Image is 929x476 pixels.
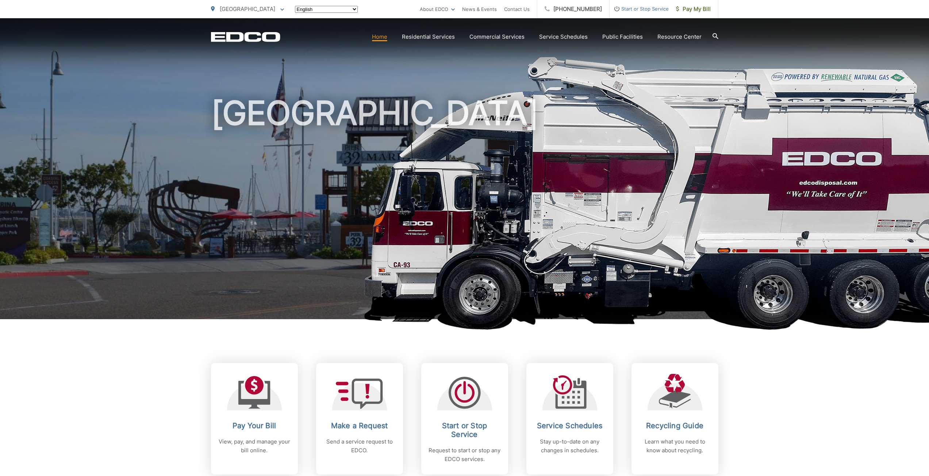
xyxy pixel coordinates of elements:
h2: Start or Stop Service [429,421,501,439]
a: About EDCO [420,5,455,13]
a: Resource Center [657,32,702,41]
a: Public Facilities [602,32,643,41]
span: Pay My Bill [676,5,711,13]
p: Request to start or stop any EDCO services. [429,446,501,464]
a: Contact Us [504,5,530,13]
select: Select a language [295,6,358,13]
a: Service Schedules Stay up-to-date on any changes in schedules. [526,363,613,475]
a: News & Events [462,5,497,13]
a: Pay Your Bill View, pay, and manage your bill online. [211,363,298,475]
h2: Pay Your Bill [218,421,291,430]
a: Home [372,32,387,41]
h1: [GEOGRAPHIC_DATA] [211,95,718,326]
a: Make a Request Send a service request to EDCO. [316,363,403,475]
h2: Recycling Guide [639,421,711,430]
a: EDCD logo. Return to the homepage. [211,32,280,42]
span: [GEOGRAPHIC_DATA] [220,5,275,12]
h2: Make a Request [323,421,396,430]
a: Commercial Services [469,32,525,41]
h2: Service Schedules [534,421,606,430]
a: Residential Services [402,32,455,41]
p: Send a service request to EDCO. [323,437,396,455]
a: Recycling Guide Learn what you need to know about recycling. [632,363,718,475]
p: View, pay, and manage your bill online. [218,437,291,455]
a: Service Schedules [539,32,588,41]
p: Learn what you need to know about recycling. [639,437,711,455]
p: Stay up-to-date on any changes in schedules. [534,437,606,455]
